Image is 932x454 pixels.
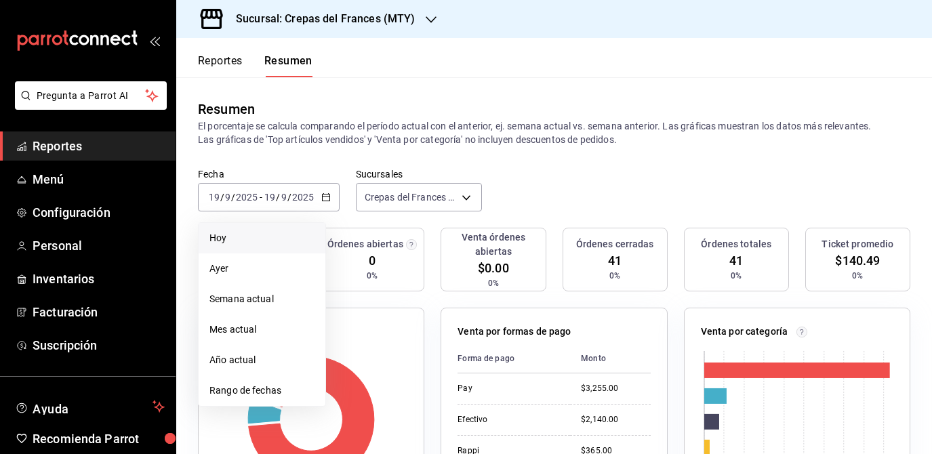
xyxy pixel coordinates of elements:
h3: Venta órdenes abiertas [447,230,540,259]
span: Hoy [209,231,315,245]
div: Resumen [198,99,255,119]
button: Resumen [264,54,312,77]
span: Ayer [209,262,315,276]
span: / [276,192,280,203]
span: Inventarios [33,270,165,288]
label: Fecha [198,169,340,179]
input: -- [208,192,220,203]
span: 0 [369,251,376,270]
span: Rango de fechas [209,384,315,398]
span: / [287,192,291,203]
input: -- [264,192,276,203]
div: navigation tabs [198,54,312,77]
p: El porcentaje se calcula comparando el período actual con el anterior, ej. semana actual vs. sema... [198,119,910,146]
span: Mes actual [209,323,315,337]
span: 0% [488,277,499,289]
h3: Órdenes totales [701,237,771,251]
span: $140.49 [835,251,880,270]
div: $2,140.00 [581,414,650,426]
h3: Sucursal: Crepas del Frances (MTY) [225,11,415,27]
span: / [231,192,235,203]
input: -- [281,192,287,203]
div: $3,255.00 [581,383,650,394]
input: -- [224,192,231,203]
button: Reportes [198,54,243,77]
span: 0% [367,270,378,282]
span: Menú [33,170,165,188]
span: 41 [608,251,622,270]
span: Facturación [33,303,165,321]
button: Pregunta a Parrot AI [15,81,167,110]
span: 0% [609,270,620,282]
h3: Órdenes abiertas [327,237,403,251]
span: Crepas del Frances (MTY) [365,190,458,204]
input: ---- [235,192,258,203]
span: Año actual [209,353,315,367]
span: 0% [852,270,863,282]
span: / [220,192,224,203]
span: $0.00 [478,259,509,277]
h3: Órdenes cerradas [576,237,654,251]
p: Venta por categoría [701,325,788,339]
span: - [260,192,262,203]
span: Reportes [33,137,165,155]
a: Pregunta a Parrot AI [9,98,167,112]
label: Sucursales [356,169,483,179]
p: Venta por formas de pago [458,325,571,339]
span: Suscripción [33,336,165,354]
span: Pregunta a Parrot AI [37,89,146,103]
span: Recomienda Parrot [33,430,165,448]
span: Configuración [33,203,165,222]
button: open_drawer_menu [149,35,160,46]
span: Ayuda [33,398,147,415]
div: Efectivo [458,414,559,426]
span: 0% [731,270,742,282]
span: Semana actual [209,292,315,306]
div: Pay [458,383,559,394]
input: ---- [291,192,315,203]
span: 41 [729,251,743,270]
th: Forma de pago [458,344,570,373]
h3: Ticket promedio [822,237,893,251]
span: Personal [33,236,165,255]
th: Monto [570,344,650,373]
